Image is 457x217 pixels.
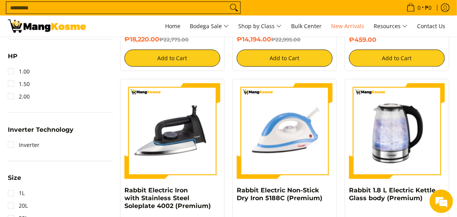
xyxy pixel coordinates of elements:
[124,83,220,179] img: https://mangkosme.com/products/rabbit-electric-iron-with-stainless-steel-soleplate-4002-class-a
[8,53,18,59] span: HP
[8,175,21,181] span: Size
[349,83,445,179] img: Rabbit 1.8 L Electric Kettle, Glass body (Premium)
[16,61,137,140] span: We are offline. Please leave us a message.
[41,44,131,54] div: Leave a message
[4,139,149,166] textarea: Type your message and click 'Submit'
[349,36,445,44] h6: ₱459.00
[416,5,422,11] span: 0
[238,22,282,31] span: Shop by Class
[331,22,364,30] span: New Arrivals
[8,65,30,78] a: 1.00
[165,22,180,30] span: Home
[237,36,333,44] h6: ₱14,194.00
[159,36,189,43] del: ₱22,775.00
[424,5,433,11] span: ₱0
[327,16,368,37] a: New Arrivals
[8,187,25,200] a: 1L
[124,50,220,67] button: Add to Cart
[8,20,86,33] img: New Arrivals: Fresh Release from The Premium Brands l Mang Kosme
[8,139,40,151] a: Inverter
[8,127,74,139] summary: Open
[8,200,28,212] a: 20L
[234,16,286,37] a: Shop by Class
[8,53,18,65] summary: Open
[370,16,412,37] a: Resources
[128,4,147,23] div: Minimize live chat window
[271,36,300,43] del: ₱22,995.00
[124,36,220,44] h6: ₱18,220.00
[413,16,449,37] a: Contact Us
[124,187,211,210] a: Rabbit Electric Iron with Stainless Steel Soleplate 4002 (Premium)
[287,16,326,37] a: Bulk Center
[161,16,184,37] a: Home
[237,50,333,67] button: Add to Cart
[8,78,30,90] a: 1.50
[349,50,445,67] button: Add to Cart
[237,187,322,202] a: Rabbit Electric Non-Stick Dry Iron 5188C (Premium)
[186,16,233,37] a: Bodega Sale
[349,187,437,202] a: Rabbit 1.8 L Electric Kettle, Glass body (Premium)
[8,90,30,103] a: 2.00
[190,22,229,31] span: Bodega Sale
[8,175,21,187] summary: Open
[404,4,434,12] span: •
[374,22,408,31] span: Resources
[417,22,445,30] span: Contact Us
[228,2,240,14] button: Search
[115,166,142,177] em: Submit
[8,127,74,133] span: Inverter Technology
[94,16,449,37] nav: Main Menu
[291,22,322,30] span: Bulk Center
[237,83,333,179] img: https://mangkosme.com/products/rabbit-electric-non-stick-dry-iron-5188c-class-a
